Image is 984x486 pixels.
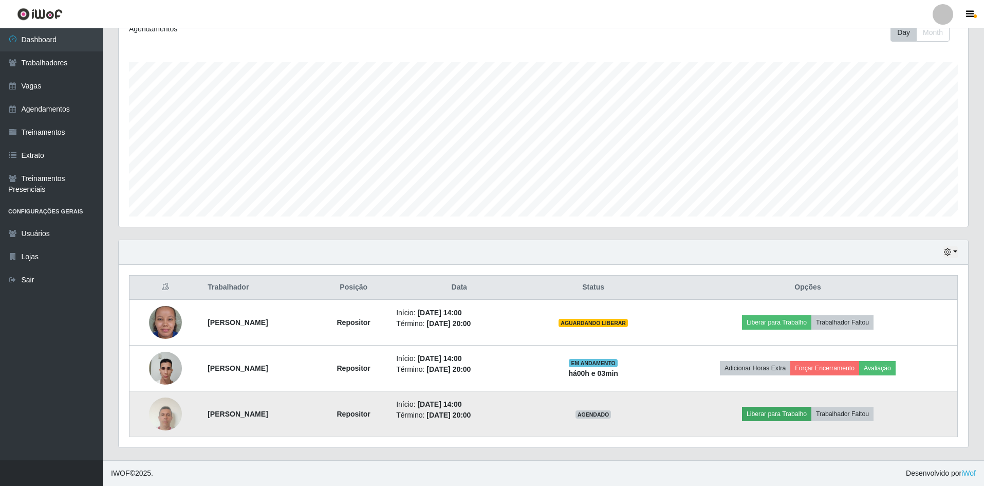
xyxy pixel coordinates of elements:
span: © 2025 . [111,468,153,479]
img: CoreUI Logo [17,8,63,21]
strong: [PERSON_NAME] [208,410,268,418]
button: Liberar para Trabalho [742,315,811,330]
time: [DATE] 20:00 [426,319,471,328]
div: Agendamentos [129,24,466,34]
strong: [PERSON_NAME] [208,318,268,327]
img: 1755971090596.jpeg [149,392,182,436]
li: Início: [396,353,522,364]
span: AGUARDANDO LIBERAR [559,319,628,327]
th: Status [528,276,658,300]
time: [DATE] 14:00 [417,400,461,408]
span: Desenvolvido por [906,468,976,479]
li: Término: [396,364,522,375]
time: [DATE] 20:00 [426,411,471,419]
button: Trabalhador Faltou [811,407,874,421]
span: AGENDADO [575,410,611,419]
button: Month [916,24,950,42]
li: Início: [396,399,522,410]
time: [DATE] 14:00 [417,309,461,317]
th: Posição [317,276,390,300]
button: Liberar para Trabalho [742,407,811,421]
th: Opções [658,276,957,300]
button: Avaliação [859,361,896,375]
li: Término: [396,318,522,329]
strong: Repositor [337,410,370,418]
th: Data [390,276,528,300]
div: First group [890,24,950,42]
img: 1756740185962.jpeg [149,300,182,346]
time: [DATE] 14:00 [417,354,461,363]
time: [DATE] 20:00 [426,365,471,373]
img: 1755648564226.jpeg [149,346,182,390]
div: Toolbar with button groups [890,24,958,42]
li: Término: [396,410,522,421]
li: Início: [396,308,522,318]
strong: Repositor [337,318,370,327]
button: Adicionar Horas Extra [720,361,790,375]
strong: Repositor [337,364,370,372]
span: IWOF [111,469,130,477]
a: iWof [961,469,976,477]
button: Forçar Encerramento [790,361,859,375]
button: Day [890,24,917,42]
strong: há 00 h e 03 min [568,369,618,377]
th: Trabalhador [201,276,317,300]
strong: [PERSON_NAME] [208,364,268,372]
span: EM ANDAMENTO [569,359,618,367]
button: Trabalhador Faltou [811,315,874,330]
